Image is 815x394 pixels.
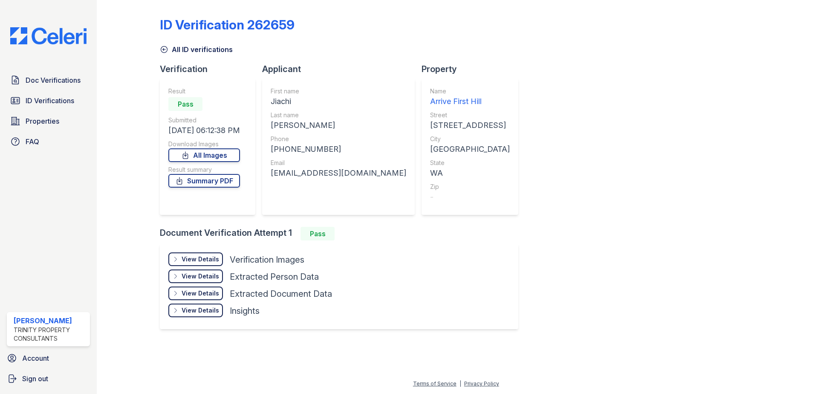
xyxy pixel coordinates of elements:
div: View Details [182,306,219,315]
span: Properties [26,116,59,126]
span: FAQ [26,136,39,147]
a: Sign out [3,370,93,387]
div: Jiachi [271,96,406,107]
div: Phone [271,135,406,143]
div: Extracted Document Data [230,288,332,300]
span: ID Verifications [26,96,74,106]
div: [PHONE_NUMBER] [271,143,406,155]
div: [PERSON_NAME] [14,316,87,326]
div: City [430,135,510,143]
div: Zip [430,183,510,191]
div: WA [430,167,510,179]
div: Verification Images [230,254,304,266]
div: Insights [230,305,260,317]
a: Account [3,350,93,367]
div: State [430,159,510,167]
a: Properties [7,113,90,130]
div: Pass [301,227,335,240]
div: - [430,191,510,203]
a: Doc Verifications [7,72,90,89]
div: ID Verification 262659 [160,17,295,32]
div: View Details [182,289,219,298]
div: Street [430,111,510,119]
div: [PERSON_NAME] [271,119,406,131]
a: Privacy Policy [464,380,499,387]
div: Download Images [168,140,240,148]
a: Terms of Service [413,380,457,387]
div: [EMAIL_ADDRESS][DOMAIN_NAME] [271,167,406,179]
div: [GEOGRAPHIC_DATA] [430,143,510,155]
div: Extracted Person Data [230,271,319,283]
div: Applicant [262,63,422,75]
div: View Details [182,272,219,281]
div: Email [271,159,406,167]
span: Sign out [22,374,48,384]
div: Document Verification Attempt 1 [160,227,525,240]
div: First name [271,87,406,96]
span: Account [22,353,49,363]
div: [DATE] 06:12:38 PM [168,125,240,136]
a: All Images [168,148,240,162]
div: Property [422,63,525,75]
div: Last name [271,111,406,119]
div: [STREET_ADDRESS] [430,119,510,131]
span: Doc Verifications [26,75,81,85]
div: Arrive First Hill [430,96,510,107]
div: Submitted [168,116,240,125]
a: FAQ [7,133,90,150]
a: Summary PDF [168,174,240,188]
div: Pass [168,97,202,111]
div: View Details [182,255,219,264]
img: CE_Logo_Blue-a8612792a0a2168367f1c8372b55b34899dd931a85d93a1a3d3e32e68fde9ad4.png [3,27,93,44]
div: Verification [160,63,262,75]
a: ID Verifications [7,92,90,109]
a: Name Arrive First Hill [430,87,510,107]
div: Name [430,87,510,96]
div: Result [168,87,240,96]
div: | [460,380,461,387]
a: All ID verifications [160,44,233,55]
div: Result summary [168,165,240,174]
div: Trinity Property Consultants [14,326,87,343]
